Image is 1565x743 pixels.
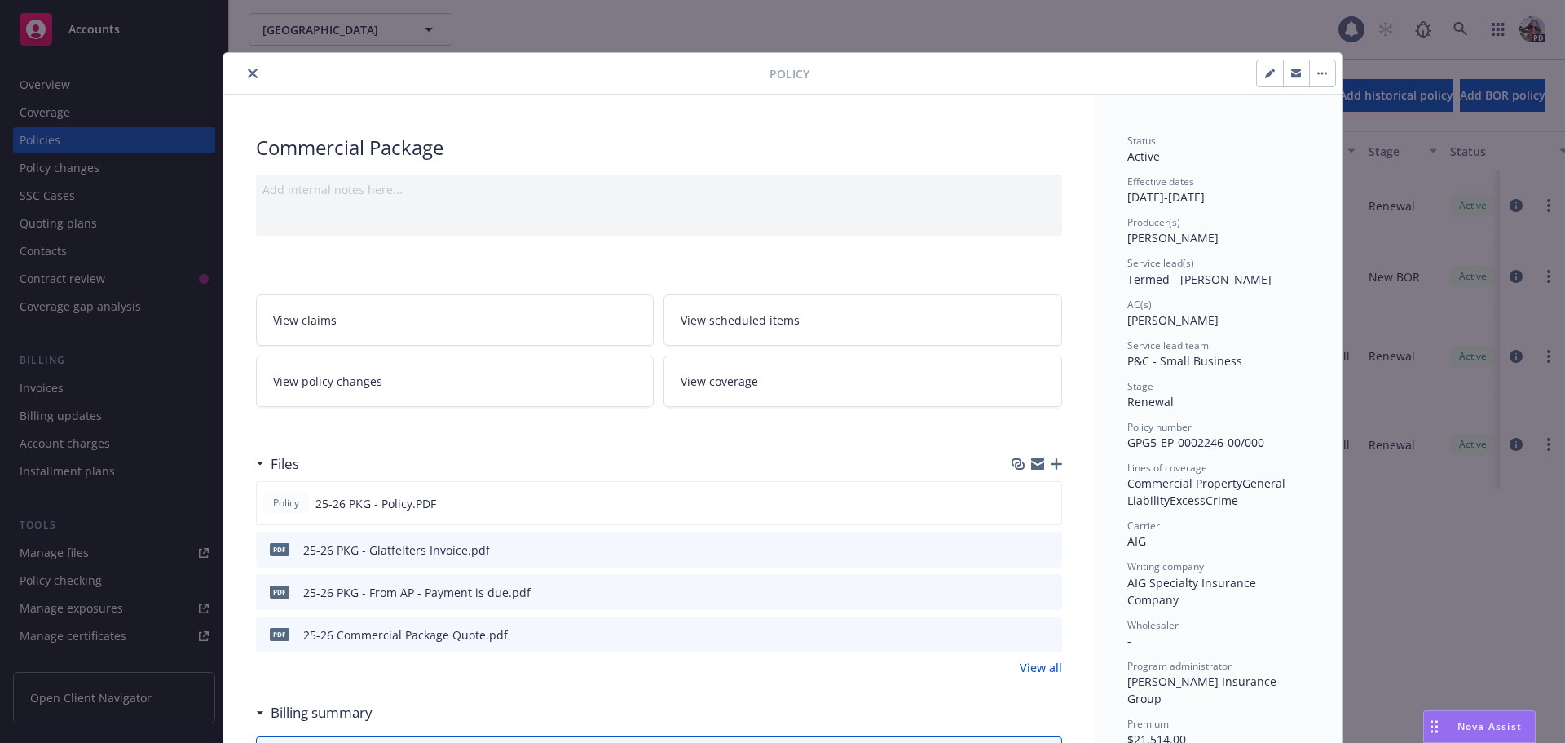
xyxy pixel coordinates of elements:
[1015,542,1028,559] button: download file
[1127,618,1179,632] span: Wholesaler
[681,312,800,329] span: View scheduled items
[1015,626,1028,643] button: download file
[1127,256,1194,270] span: Service lead(s)
[243,64,262,83] button: close
[315,495,436,512] span: 25-26 PKG - Policy.PDF
[1127,533,1146,549] span: AIG
[270,543,289,555] span: pdf
[256,134,1062,161] div: Commercial Package
[303,626,508,643] div: 25-26 Commercial Package Quote.pdf
[1423,710,1536,743] button: Nova Assist
[1127,394,1174,409] span: Renewal
[1127,674,1280,706] span: [PERSON_NAME] Insurance Group
[271,453,299,475] h3: Files
[1127,134,1156,148] span: Status
[270,586,289,598] span: pdf
[1127,379,1153,393] span: Stage
[1127,633,1131,648] span: -
[1127,298,1152,312] span: AC(s)
[1127,272,1272,287] span: Termed - [PERSON_NAME]
[769,65,809,82] span: Policy
[1170,493,1206,508] span: Excess
[256,702,373,723] div: Billing summary
[1041,584,1056,601] button: preview file
[303,584,531,601] div: 25-26 PKG - From AP - Payment is due.pdf
[1127,175,1194,188] span: Effective dates
[303,542,490,559] div: 25-26 PKG - Glatfelters Invoice.pdf
[1127,230,1219,245] span: [PERSON_NAME]
[663,356,1062,407] a: View coverage
[1014,495,1027,512] button: download file
[273,373,382,390] span: View policy changes
[1424,711,1444,742] div: Drag to move
[256,453,299,475] div: Files
[1041,542,1056,559] button: preview file
[663,294,1062,346] a: View scheduled items
[1127,338,1209,352] span: Service lead team
[271,702,373,723] h3: Billing summary
[1127,312,1219,328] span: [PERSON_NAME]
[256,294,655,346] a: View claims
[1127,420,1192,434] span: Policy number
[1206,493,1238,508] span: Crime
[1127,435,1264,450] span: GPG5-EP-0002246-00/000
[1127,559,1204,573] span: Writing company
[1457,719,1522,733] span: Nova Assist
[1127,475,1289,508] span: General Liability
[1127,175,1310,206] div: [DATE] - [DATE]
[256,356,655,407] a: View policy changes
[270,496,302,511] span: Policy
[1127,575,1259,608] span: AIG Specialty Insurance Company
[1040,495,1055,512] button: preview file
[1041,626,1056,643] button: preview file
[1015,584,1028,601] button: download file
[273,312,337,329] span: View claims
[1127,659,1232,673] span: Program administrator
[1127,717,1169,731] span: Premium
[1127,353,1242,369] span: P&C - Small Business
[681,373,758,390] span: View coverage
[270,628,289,640] span: pdf
[1127,148,1160,164] span: Active
[262,181,1056,198] div: Add internal notes here...
[1127,461,1207,475] span: Lines of coverage
[1127,475,1242,491] span: Commercial Property
[1020,659,1062,676] a: View all
[1127,215,1180,229] span: Producer(s)
[1127,519,1160,533] span: Carrier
